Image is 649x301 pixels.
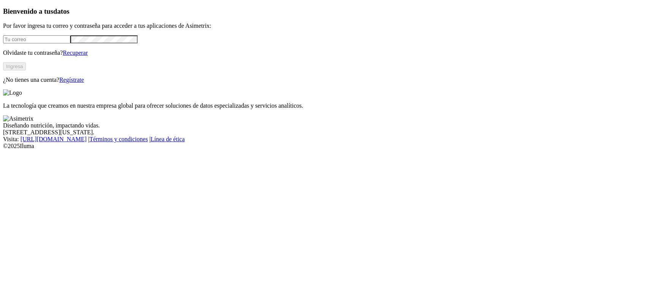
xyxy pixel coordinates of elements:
span: datos [53,7,70,15]
a: Recuperar [63,49,88,56]
input: Tu correo [3,35,70,43]
div: © 2025 Iluma [3,143,646,150]
div: Visita : | | [3,136,646,143]
img: Logo [3,89,22,96]
p: Olvidaste tu contraseña? [3,49,646,56]
div: [STREET_ADDRESS][US_STATE]. [3,129,646,136]
div: Diseñando nutrición, impactando vidas. [3,122,646,129]
a: Términos y condiciones [89,136,148,142]
p: ¿No tienes una cuenta? [3,76,646,83]
h3: Bienvenido a tus [3,7,646,16]
p: Por favor ingresa tu correo y contraseña para acceder a tus aplicaciones de Asimetrix: [3,22,646,29]
a: Línea de ética [151,136,185,142]
a: Regístrate [59,76,84,83]
img: Asimetrix [3,115,33,122]
a: [URL][DOMAIN_NAME] [21,136,87,142]
button: Ingresa [3,62,26,70]
p: La tecnología que creamos en nuestra empresa global para ofrecer soluciones de datos especializad... [3,102,646,109]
